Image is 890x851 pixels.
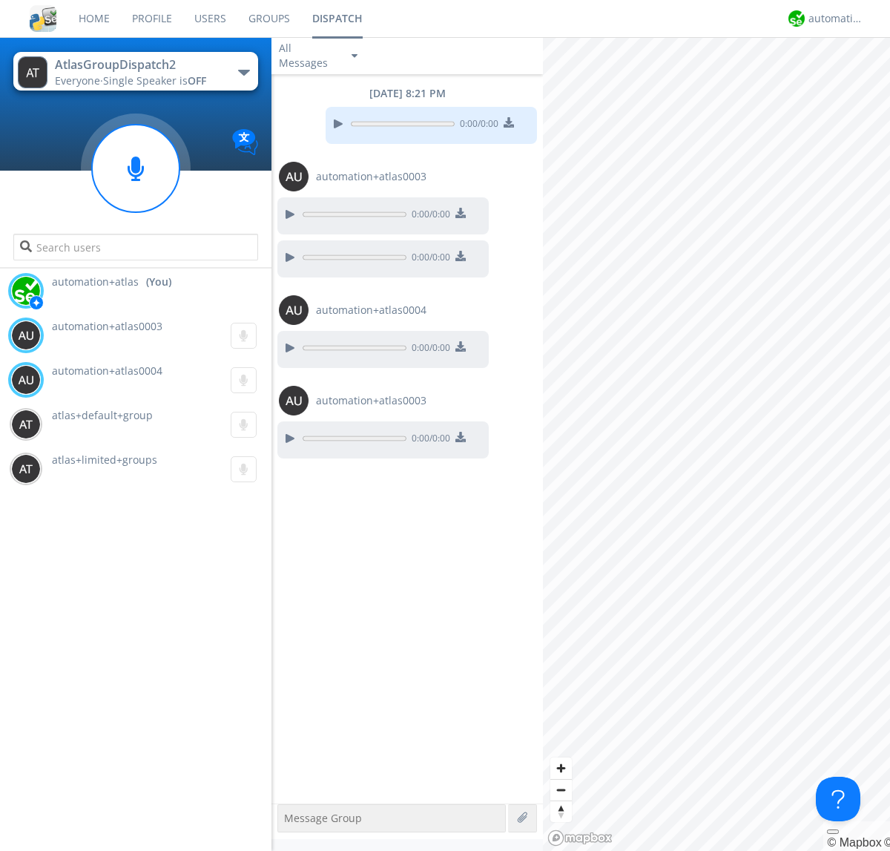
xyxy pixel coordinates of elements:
[55,56,222,73] div: AtlasGroupDispatch2
[52,364,162,378] span: automation+atlas0004
[316,393,426,408] span: automation+atlas0003
[550,801,572,822] button: Reset bearing to north
[146,275,171,289] div: (You)
[30,5,56,32] img: cddb5a64eb264b2086981ab96f4c1ba7
[18,56,47,88] img: 373638.png
[279,295,309,325] img: 373638.png
[188,73,206,88] span: OFF
[816,777,860,821] iframe: Toggle Customer Support
[103,73,206,88] span: Single Speaker is
[11,410,41,439] img: 373638.png
[271,86,543,101] div: [DATE] 8:21 PM
[11,365,41,395] img: 373638.png
[13,234,257,260] input: Search users
[827,829,839,834] button: Toggle attribution
[455,117,498,134] span: 0:00 / 0:00
[455,251,466,261] img: download media button
[316,303,426,318] span: automation+atlas0004
[316,169,426,184] span: automation+atlas0003
[11,276,41,306] img: d2d01cd9b4174d08988066c6d424eccd
[550,780,572,801] span: Zoom out
[52,453,157,467] span: atlas+limited+groups
[352,54,357,58] img: caret-down-sm.svg
[52,408,153,422] span: atlas+default+group
[455,208,466,218] img: download media button
[406,432,450,448] span: 0:00 / 0:00
[788,10,805,27] img: d2d01cd9b4174d08988066c6d424eccd
[406,208,450,224] span: 0:00 / 0:00
[11,321,41,350] img: 373638.png
[279,386,309,415] img: 373638.png
[279,162,309,191] img: 373638.png
[827,836,881,849] a: Mapbox
[52,275,139,289] span: automation+atlas
[455,341,466,352] img: download media button
[550,758,572,779] button: Zoom in
[547,829,613,847] a: Mapbox logo
[232,129,258,155] img: Translation enabled
[52,319,162,333] span: automation+atlas0003
[11,454,41,484] img: 373638.png
[808,11,864,26] div: automation+atlas
[55,73,222,88] div: Everyone ·
[550,779,572,801] button: Zoom out
[455,432,466,442] img: download media button
[13,52,257,91] button: AtlasGroupDispatch2Everyone·Single Speaker isOFF
[550,801,572,822] span: Reset bearing to north
[504,117,514,128] img: download media button
[406,251,450,267] span: 0:00 / 0:00
[406,341,450,358] span: 0:00 / 0:00
[279,41,338,70] div: All Messages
